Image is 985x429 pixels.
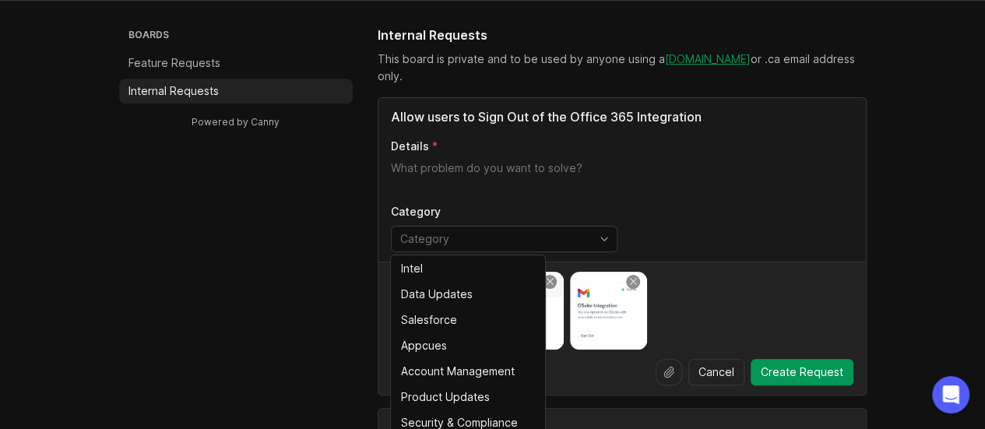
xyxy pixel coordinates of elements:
p: Details [391,139,429,154]
a: Feature Requests [119,51,353,76]
a: [DOMAIN_NAME] [665,52,751,65]
a: Internal Requests [119,79,353,104]
input: Title [391,107,853,126]
div: Data Updates [401,286,473,303]
svg: toggle icon [592,233,617,245]
span: Cancel [698,364,734,380]
img: https://canny-assets.io/images/98aab35ad26c2a17d18956b76a5417bf.png [570,272,647,350]
h3: Boards [125,26,353,47]
div: Intel [401,260,423,277]
div: Appcues [401,337,447,354]
textarea: Details [391,160,853,192]
h1: Internal Requests [378,26,487,44]
p: Internal Requests [128,83,219,99]
button: Create Request [751,359,853,385]
input: Category [400,230,590,248]
a: Powered by Canny [189,113,282,131]
div: Open Intercom Messenger [932,376,969,413]
div: Salesforce [401,311,457,329]
div: This board is private and to be used by anyone using a or .ca email address only. [378,51,867,85]
div: Account Management [401,363,515,380]
div: toggle menu [391,226,617,252]
button: Cancel [688,359,744,385]
div: Product Updates [401,389,490,406]
span: Create Request [761,364,843,380]
p: Feature Requests [128,55,220,71]
p: Category [391,204,617,220]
